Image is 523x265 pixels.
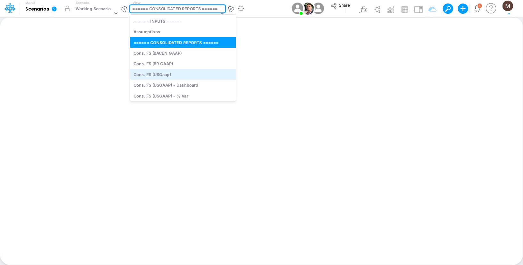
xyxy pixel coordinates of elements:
[25,1,35,5] label: Model
[130,80,236,90] div: Cons. FS (USGAAP) - Dashboard
[130,16,236,26] div: ====== INPUTS ======
[479,4,481,7] div: 4 unread items
[76,6,111,13] div: Working Scenario
[130,48,236,58] div: Cons. FS (BACEN GAAP)
[133,6,217,13] div: ====== CONSOLIDATED REPORTS ======
[302,3,314,15] img: User Image Icon
[311,1,326,16] img: User Image Icon
[290,1,305,16] img: User Image Icon
[76,0,89,5] label: Scenario
[25,6,49,12] b: Scenarios
[327,1,353,17] button: Share
[130,58,236,69] div: Cons. FS (BR GAAP)
[130,37,236,48] div: ====== CONSOLIDATED REPORTS ======
[130,90,236,101] div: Cons. FS (USGAAP) - % Var
[133,0,140,5] label: View
[339,3,350,7] span: Share
[474,5,481,12] a: Notifications
[130,69,236,80] div: Cons. FS (USGaap)
[130,27,236,37] div: Assumptions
